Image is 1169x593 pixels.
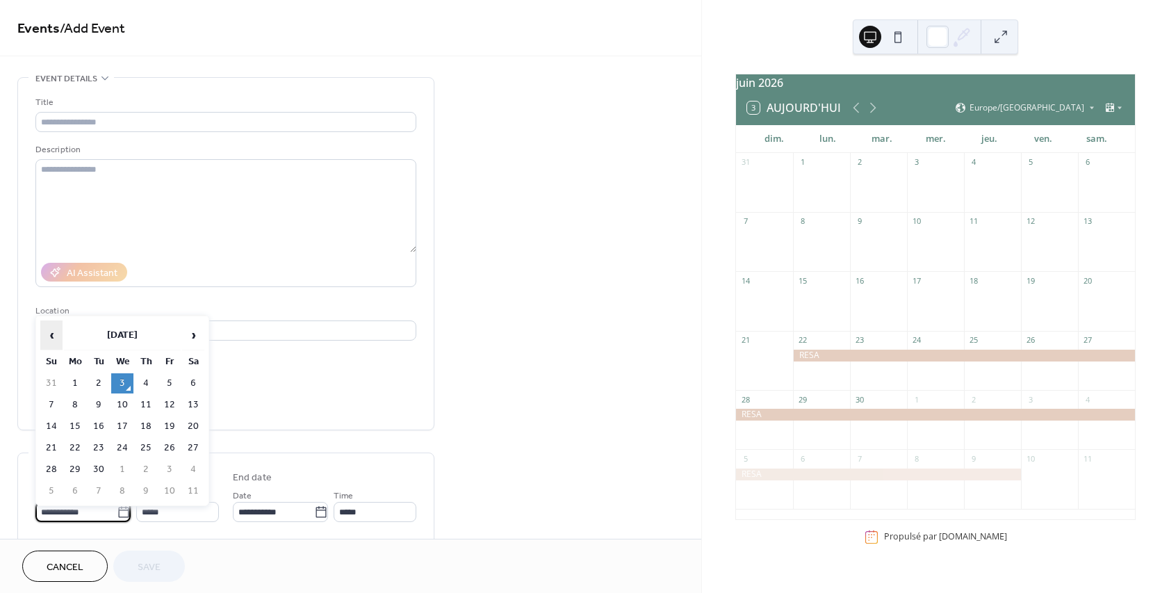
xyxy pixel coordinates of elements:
[736,409,1135,421] div: RESA
[1025,275,1036,286] div: 19
[740,394,751,405] div: 28
[182,395,204,415] td: 13
[797,335,808,346] div: 22
[64,373,86,393] td: 1
[854,157,865,168] div: 2
[1016,125,1070,153] div: ven.
[64,438,86,458] td: 22
[135,416,157,437] td: 18
[88,460,110,480] td: 30
[854,335,865,346] div: 23
[135,352,157,372] th: Th
[747,125,801,153] div: dim.
[1025,335,1036,346] div: 26
[911,157,922,168] div: 3
[64,352,86,372] th: Mo
[88,438,110,458] td: 23
[182,416,204,437] td: 20
[968,335,979,346] div: 25
[64,460,86,480] td: 29
[40,460,63,480] td: 28
[908,125,962,153] div: mer.
[35,143,414,157] div: Description
[1025,453,1036,464] div: 10
[135,373,157,393] td: 4
[968,216,979,227] div: 11
[911,216,922,227] div: 10
[64,395,86,415] td: 8
[35,95,414,110] div: Title
[60,15,125,42] span: / Add Event
[111,438,133,458] td: 24
[88,481,110,501] td: 7
[797,453,808,464] div: 6
[1082,275,1093,286] div: 20
[64,481,86,501] td: 6
[182,373,204,393] td: 6
[911,335,922,346] div: 24
[740,216,751,227] div: 7
[111,416,133,437] td: 17
[40,395,63,415] td: 7
[854,275,865,286] div: 16
[233,489,252,503] span: Date
[1082,335,1093,346] div: 27
[742,98,846,117] button: 3Aujourd'hui
[854,394,865,405] div: 30
[736,74,1135,91] div: juin 2026
[740,453,751,464] div: 5
[797,275,808,286] div: 15
[158,352,181,372] th: Fr
[797,157,808,168] div: 1
[797,394,808,405] div: 29
[1082,453,1093,464] div: 11
[793,350,1135,362] div: RESA
[970,104,1084,112] span: Europe/[GEOGRAPHIC_DATA]
[854,216,865,227] div: 9
[968,394,979,405] div: 2
[22,551,108,582] button: Cancel
[158,373,181,393] td: 5
[35,304,414,318] div: Location
[40,352,63,372] th: Su
[111,481,133,501] td: 8
[183,321,204,349] span: ›
[40,438,63,458] td: 21
[158,395,181,415] td: 12
[158,481,181,501] td: 10
[1025,216,1036,227] div: 12
[17,15,60,42] a: Events
[801,125,855,153] div: lun.
[182,481,204,501] td: 11
[1025,157,1036,168] div: 5
[1082,216,1093,227] div: 13
[135,481,157,501] td: 9
[135,438,157,458] td: 25
[182,352,204,372] th: Sa
[40,481,63,501] td: 5
[41,321,62,349] span: ‹
[111,460,133,480] td: 1
[911,275,922,286] div: 17
[334,489,353,503] span: Time
[111,395,133,415] td: 10
[40,373,63,393] td: 31
[1070,125,1124,153] div: sam.
[1082,157,1093,168] div: 6
[40,416,63,437] td: 14
[182,438,204,458] td: 27
[939,531,1007,543] a: [DOMAIN_NAME]
[968,453,979,464] div: 9
[64,416,86,437] td: 15
[158,438,181,458] td: 26
[35,72,97,86] span: Event details
[855,125,908,153] div: mar.
[158,460,181,480] td: 3
[135,395,157,415] td: 11
[111,352,133,372] th: We
[88,416,110,437] td: 16
[135,460,157,480] td: 2
[963,125,1016,153] div: jeu.
[88,395,110,415] td: 9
